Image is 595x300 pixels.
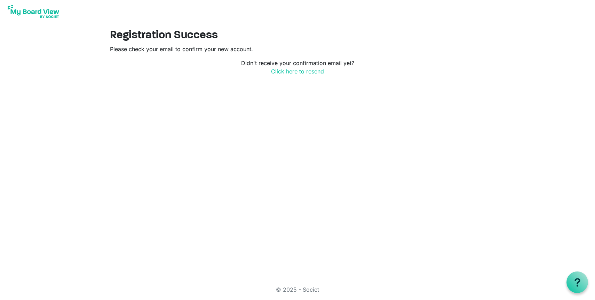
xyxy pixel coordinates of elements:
[110,59,485,76] p: Didn't receive your confirmation email yet?
[271,68,324,75] a: Click here to resend
[6,3,61,20] img: My Board View Logo
[276,286,319,293] a: © 2025 - Societ
[110,45,485,53] p: Please check your email to confirm your new account.
[110,29,485,42] h2: Registration Success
